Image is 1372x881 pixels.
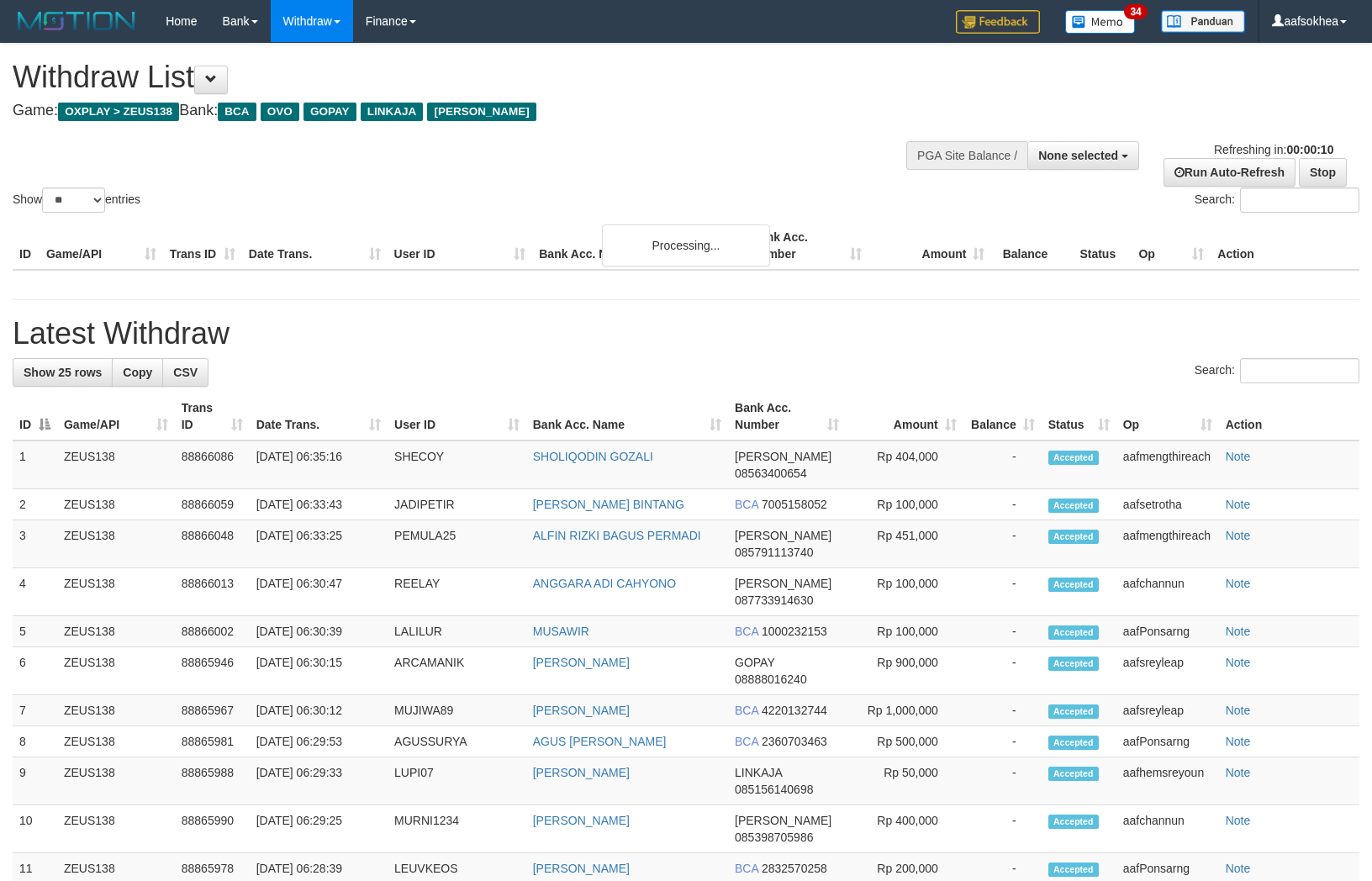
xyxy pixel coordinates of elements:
[735,498,758,511] span: BCA
[13,187,140,213] label: Show entries
[57,726,175,757] td: ZEUS138
[13,726,57,757] td: 8
[1226,704,1251,717] a: Note
[846,757,963,805] td: Rp 50,000
[846,520,963,568] td: Rp 451,000
[57,489,175,520] td: ZEUS138
[963,647,1042,695] td: -
[735,831,813,844] span: Copy 085398705986 to clipboard
[250,695,388,726] td: [DATE] 06:30:12
[1116,647,1219,695] td: aafsreyleap
[250,440,388,489] td: [DATE] 06:35:16
[846,616,963,647] td: Rp 100,000
[1048,767,1099,781] span: Accepted
[533,656,630,669] a: [PERSON_NAME]
[250,393,388,440] th: Date Trans.: activate to sort column ascending
[388,726,526,757] td: AGUSSURYA
[57,805,175,853] td: ZEUS138
[963,695,1042,726] td: -
[1226,735,1251,748] a: Note
[175,568,250,616] td: 88866013
[1195,358,1359,383] label: Search:
[1027,141,1139,170] button: None selected
[1124,4,1147,19] span: 34
[963,757,1042,805] td: -
[735,450,831,463] span: [PERSON_NAME]
[250,647,388,695] td: [DATE] 06:30:15
[1226,529,1251,542] a: Note
[388,440,526,489] td: SHECOY
[250,805,388,853] td: [DATE] 06:29:25
[388,805,526,853] td: MURNI1234
[1116,757,1219,805] td: aafhemsreyoun
[13,393,57,440] th: ID: activate to sort column descending
[13,616,57,647] td: 5
[1286,143,1333,156] strong: 00:00:10
[1164,158,1295,187] a: Run Auto-Refresh
[1065,10,1136,34] img: Button%20Memo.svg
[1226,450,1251,463] a: Note
[250,489,388,520] td: [DATE] 06:33:43
[963,805,1042,853] td: -
[846,393,963,440] th: Amount: activate to sort column ascending
[388,489,526,520] td: JADIPETIR
[57,520,175,568] td: ZEUS138
[602,224,770,266] div: Processing...
[13,317,1359,351] h1: Latest Withdraw
[1226,766,1251,779] a: Note
[1226,814,1251,827] a: Note
[1226,498,1251,511] a: Note
[762,625,827,638] span: Copy 1000232153 to clipboard
[963,568,1042,616] td: -
[13,61,898,94] h1: Withdraw List
[956,10,1040,34] img: Feedback.jpg
[735,735,758,748] span: BCA
[846,726,963,757] td: Rp 500,000
[1226,862,1251,875] a: Note
[1299,158,1347,187] a: Stop
[250,726,388,757] td: [DATE] 06:29:53
[1195,187,1359,213] label: Search:
[250,757,388,805] td: [DATE] 06:29:33
[388,616,526,647] td: LALILUR
[762,862,827,875] span: Copy 2832570258 to clipboard
[963,393,1042,440] th: Balance: activate to sort column ascending
[533,577,676,590] a: ANGGARA ADI CAHYONO
[1116,726,1219,757] td: aafPonsarng
[361,103,424,121] span: LINKAJA
[175,647,250,695] td: 88865946
[735,577,831,590] span: [PERSON_NAME]
[42,187,105,213] select: Showentries
[175,393,250,440] th: Trans ID: activate to sort column ascending
[1226,656,1251,669] a: Note
[735,766,782,779] span: LINKAJA
[745,222,868,270] th: Bank Acc. Number
[1038,149,1118,162] span: None selected
[963,616,1042,647] td: -
[162,358,208,387] a: CSV
[1116,440,1219,489] td: aafmengthireach
[735,625,758,638] span: BCA
[735,546,813,559] span: Copy 085791113740 to clipboard
[1048,499,1099,513] span: Accepted
[1042,393,1116,440] th: Status: activate to sort column ascending
[532,222,745,270] th: Bank Acc. Name
[1116,616,1219,647] td: aafPonsarng
[24,366,102,379] span: Show 25 rows
[533,450,653,463] a: SHOLIQODIN GOZALI
[906,141,1027,170] div: PGA Site Balance /
[13,222,40,270] th: ID
[735,467,807,480] span: Copy 08563400654 to clipboard
[533,625,589,638] a: MUSAWIR
[13,440,57,489] td: 1
[1116,805,1219,853] td: aafchannun
[1048,451,1099,465] span: Accepted
[846,647,963,695] td: Rp 900,000
[846,489,963,520] td: Rp 100,000
[13,358,113,387] a: Show 25 rows
[13,695,57,726] td: 7
[388,695,526,726] td: MUJIWA89
[846,568,963,616] td: Rp 100,000
[13,647,57,695] td: 6
[57,757,175,805] td: ZEUS138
